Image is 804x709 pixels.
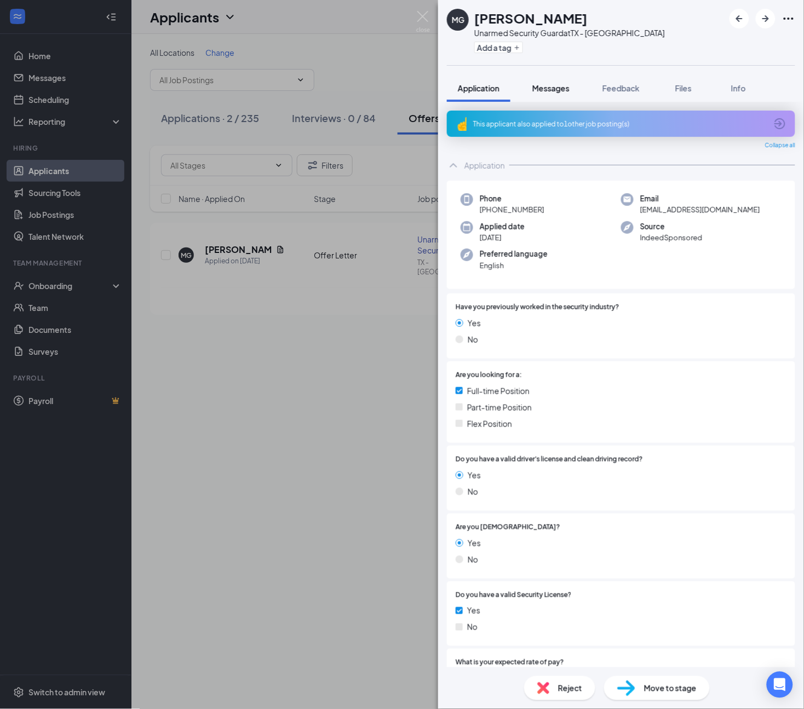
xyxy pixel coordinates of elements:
span: Files [675,83,692,93]
span: [DATE] [480,232,525,243]
span: Full-time Position [467,385,530,397]
span: No [468,486,478,498]
span: Yes [468,469,481,481]
div: MG [452,14,464,25]
span: Collapse all [765,141,795,150]
span: No [467,621,478,633]
button: ArrowLeftNew [730,9,749,28]
svg: Plus [514,44,520,51]
svg: ChevronUp [447,159,460,172]
span: Do you have a valid driver's license and clean driving record? [456,454,643,465]
span: Yes [468,537,481,549]
span: Application [458,83,499,93]
span: No [468,554,478,566]
span: Move to stage [644,682,697,694]
span: Have you previously worked in the security industry? [456,302,619,313]
span: Source [640,221,703,232]
span: IndeedSponsored [640,232,703,243]
span: What is your expected rate of pay? [456,658,564,668]
span: Email [640,193,760,204]
div: Open Intercom Messenger [767,672,793,698]
span: Messages [532,83,570,93]
div: Application [464,160,505,171]
div: Unarmed Security Guard at TX - [GEOGRAPHIC_DATA] [474,27,665,38]
span: Phone [480,193,544,204]
span: Are you looking for a: [456,370,522,381]
span: No [468,333,478,345]
span: Applied date [480,221,525,232]
svg: ArrowLeftNew [733,12,746,25]
span: Preferred language [480,249,548,260]
div: This applicant also applied to 1 other job posting(s) [473,119,767,129]
span: Are you [DEMOGRAPHIC_DATA]? [456,522,560,533]
span: Reject [558,682,582,694]
button: PlusAdd a tag [474,42,523,53]
span: [EMAIL_ADDRESS][DOMAIN_NAME] [640,204,760,215]
span: English [480,260,548,271]
h1: [PERSON_NAME] [474,9,588,27]
span: Flex Position [467,418,512,430]
svg: ArrowRight [759,12,772,25]
span: Yes [468,317,481,329]
button: ArrowRight [756,9,776,28]
span: Do you have a valid Security License? [456,590,572,601]
svg: ArrowCircle [773,117,786,130]
span: [PHONE_NUMBER] [480,204,544,215]
span: Info [731,83,746,93]
span: Part-time Position [467,401,532,413]
svg: Ellipses [782,12,795,25]
span: Yes [467,604,480,616]
span: Feedback [602,83,640,93]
